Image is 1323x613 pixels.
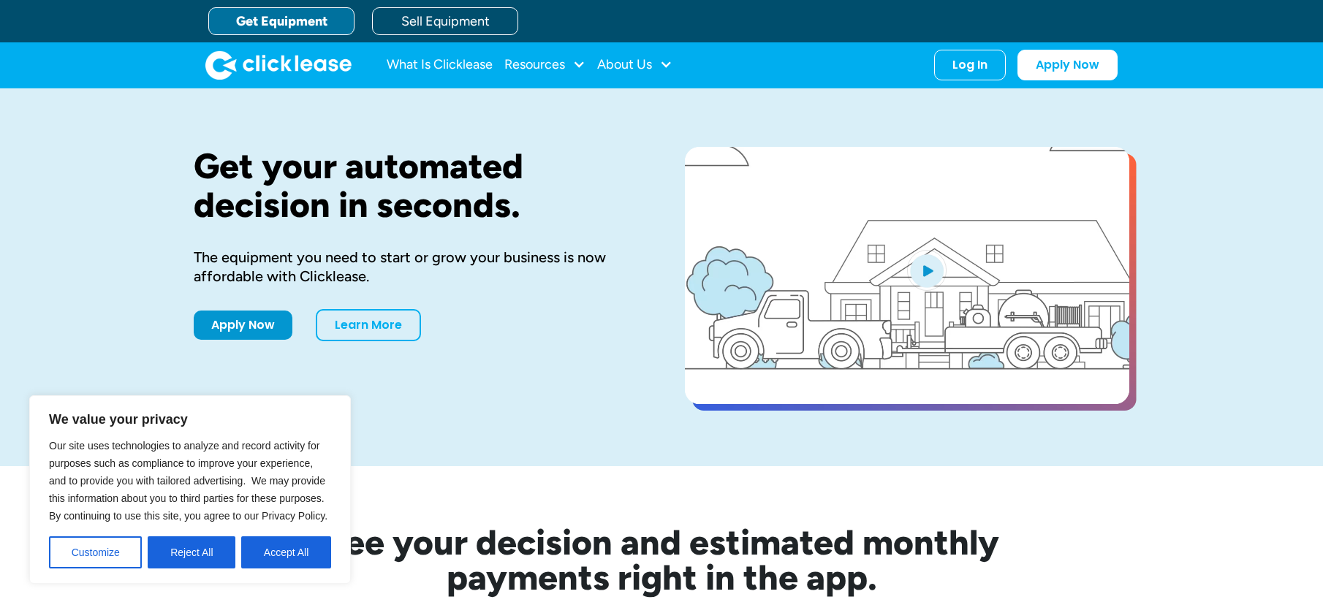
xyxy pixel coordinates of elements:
a: What Is Clicklease [387,50,493,80]
a: open lightbox [685,147,1129,404]
button: Customize [49,536,142,568]
img: Blue play button logo on a light blue circular background [907,250,947,291]
h2: See your decision and estimated monthly payments right in the app. [252,525,1071,595]
div: The equipment you need to start or grow your business is now affordable with Clicklease. [194,248,638,286]
a: home [205,50,352,80]
a: Apply Now [1017,50,1118,80]
span: Our site uses technologies to analyze and record activity for purposes such as compliance to impr... [49,440,327,522]
h1: Get your automated decision in seconds. [194,147,638,224]
button: Accept All [241,536,331,568]
img: Clicklease logo [205,50,352,80]
a: Apply Now [194,311,292,340]
a: Learn More [316,309,421,341]
a: Sell Equipment [372,7,518,35]
button: Reject All [148,536,235,568]
div: About Us [597,50,672,80]
div: Log In [952,58,987,72]
div: We value your privacy [29,395,351,584]
a: Get Equipment [208,7,355,35]
p: We value your privacy [49,411,331,428]
div: Resources [504,50,585,80]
